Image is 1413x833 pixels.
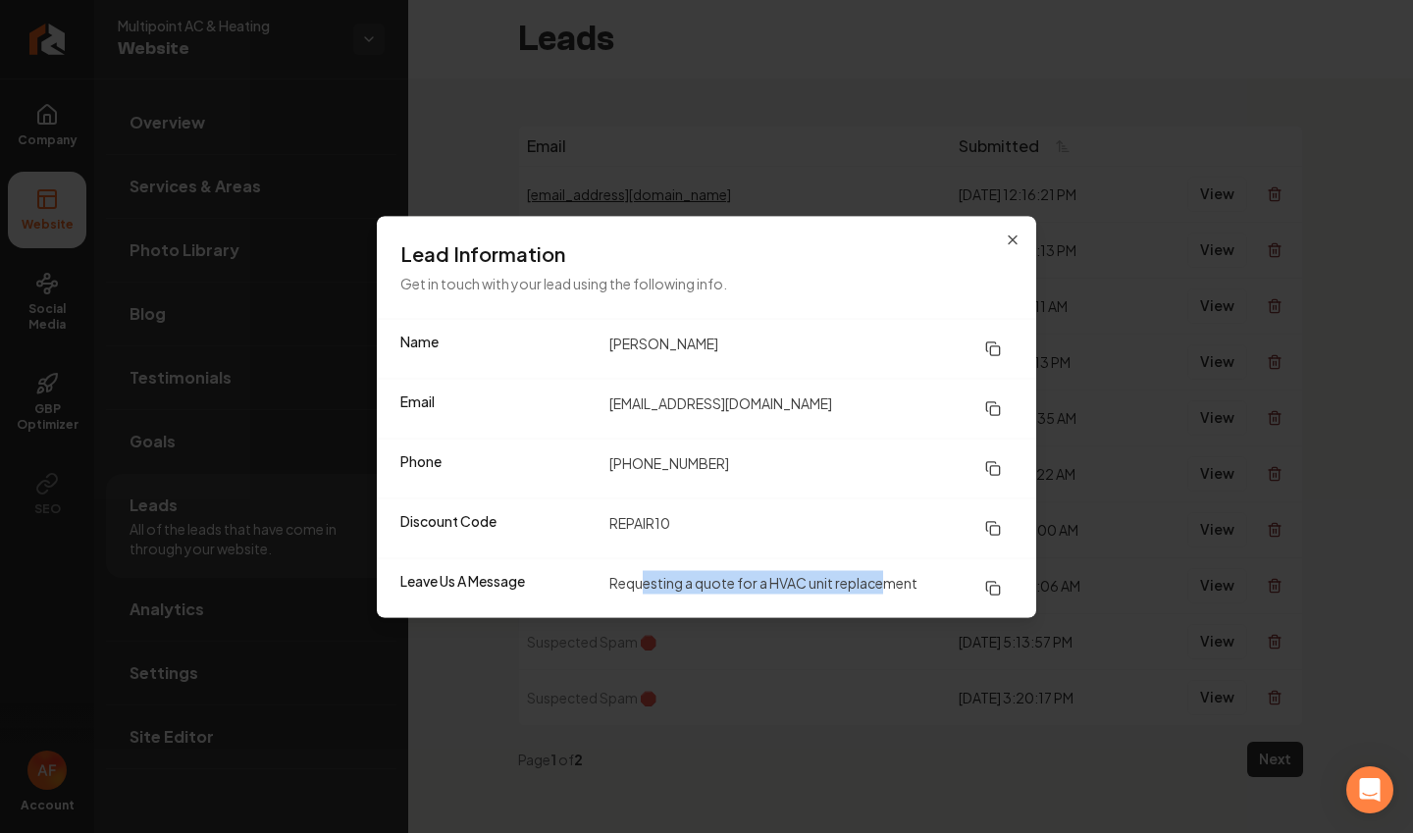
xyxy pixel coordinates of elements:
[609,570,1013,605] dd: Requesting a quote for a HVAC unit replacement
[400,239,1013,267] h3: Lead Information
[400,450,594,486] dt: Phone
[400,570,594,605] dt: Leave Us A Message
[400,510,594,546] dt: Discount Code
[400,331,594,366] dt: Name
[609,450,1013,486] dd: [PHONE_NUMBER]
[400,271,1013,294] p: Get in touch with your lead using the following info.
[400,390,594,426] dt: Email
[609,331,1013,366] dd: [PERSON_NAME]
[609,390,1013,426] dd: [EMAIL_ADDRESS][DOMAIN_NAME]
[609,510,1013,546] dd: REPAIR10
